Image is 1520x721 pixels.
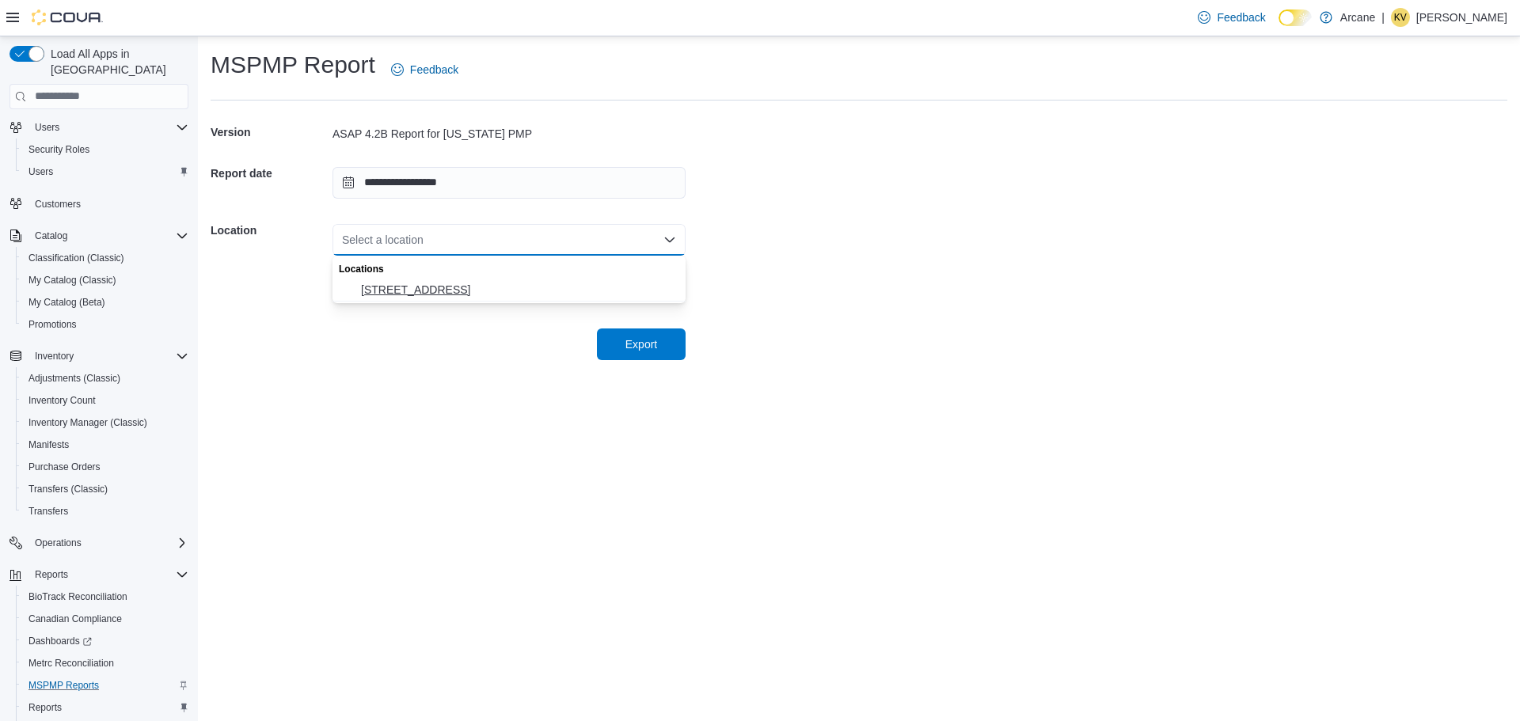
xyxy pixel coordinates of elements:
a: Transfers [22,502,74,521]
button: Customers [3,192,195,215]
span: MSPMP Reports [28,679,99,692]
span: Inventory Count [28,394,96,407]
button: Reports [28,565,74,584]
button: Users [3,116,195,139]
span: Operations [35,537,82,549]
button: Catalog [28,226,74,245]
span: Users [28,118,188,137]
span: Canadian Compliance [22,609,188,628]
a: Feedback [1191,2,1271,33]
button: My Catalog (Beta) [16,291,195,313]
a: Feedback [385,54,465,85]
button: Users [28,118,66,137]
a: Canadian Compliance [22,609,128,628]
button: MSPMP Reports [16,674,195,696]
a: Dashboards [22,632,98,651]
span: BioTrack Reconciliation [28,590,127,603]
span: Inventory [35,350,74,362]
span: Metrc Reconciliation [28,657,114,670]
span: Inventory Manager (Classic) [22,413,188,432]
a: MSPMP Reports [22,676,105,695]
span: MSPMP Reports [22,676,188,695]
button: Inventory [3,345,195,367]
span: Users [28,165,53,178]
span: Customers [35,198,81,211]
button: Transfers [16,500,195,522]
button: Classification (Classic) [16,247,195,269]
p: Arcane [1340,8,1375,27]
p: [PERSON_NAME] [1416,8,1507,27]
span: Users [35,121,59,134]
a: Inventory Count [22,391,102,410]
span: Promotions [28,318,77,331]
span: KV [1394,8,1407,27]
span: Reports [28,565,188,584]
a: BioTrack Reconciliation [22,587,134,606]
span: Transfers [22,502,188,521]
h1: MSPMP Report [211,49,375,81]
span: Transfers [28,505,68,518]
span: Manifests [28,438,69,451]
a: Users [22,162,59,181]
button: Operations [28,533,88,552]
button: Reports [16,696,195,719]
span: Export [625,336,657,352]
span: Catalog [35,230,67,242]
span: BioTrack Reconciliation [22,587,188,606]
span: Classification (Classic) [28,252,124,264]
button: Transfers (Classic) [16,478,195,500]
a: Reports [22,698,68,717]
button: Inventory [28,347,80,366]
span: Metrc Reconciliation [22,654,188,673]
span: Reports [28,701,62,714]
button: My Catalog (Classic) [16,269,195,291]
button: Security Roles [16,139,195,161]
button: Catalog [3,225,195,247]
button: Canadian Compliance [16,608,195,630]
span: Users [22,162,188,181]
button: Reports [3,564,195,586]
a: Adjustments (Classic) [22,369,127,388]
a: Transfers (Classic) [22,480,114,499]
span: Inventory [28,347,188,366]
button: 4241 Hwy 49 [332,279,686,302]
span: Feedback [1217,9,1265,25]
input: Press the down key to open a popover containing a calendar. [332,167,686,199]
span: Catalog [28,226,188,245]
button: Inventory Count [16,389,195,412]
div: ASAP 4.2B Report for [US_STATE] PMP [332,126,686,142]
a: Classification (Classic) [22,249,131,268]
button: Operations [3,532,195,554]
h5: Version [211,116,329,148]
span: Transfers (Classic) [22,480,188,499]
h5: Report date [211,157,329,189]
a: Inventory Manager (Classic) [22,413,154,432]
button: BioTrack Reconciliation [16,586,195,608]
span: Feedback [410,62,458,78]
span: Purchase Orders [28,461,101,473]
p: | [1381,8,1385,27]
span: Reports [35,568,68,581]
button: Export [597,328,686,360]
span: Load All Apps in [GEOGRAPHIC_DATA] [44,46,188,78]
span: Dashboards [22,632,188,651]
a: Purchase Orders [22,457,107,476]
button: Purchase Orders [16,456,195,478]
span: Inventory Manager (Classic) [28,416,147,429]
a: Customers [28,195,87,214]
span: [STREET_ADDRESS] [361,282,676,298]
span: Manifests [22,435,188,454]
span: Canadian Compliance [28,613,122,625]
span: Customers [28,194,188,214]
span: Purchase Orders [22,457,188,476]
span: Reports [22,698,188,717]
span: My Catalog (Beta) [22,293,188,312]
input: Accessible screen reader label [342,230,344,249]
span: Adjustments (Classic) [28,372,120,385]
span: Classification (Classic) [22,249,188,268]
button: Users [16,161,195,183]
a: Security Roles [22,140,96,159]
div: Locations [332,256,686,279]
span: My Catalog (Classic) [28,274,116,287]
